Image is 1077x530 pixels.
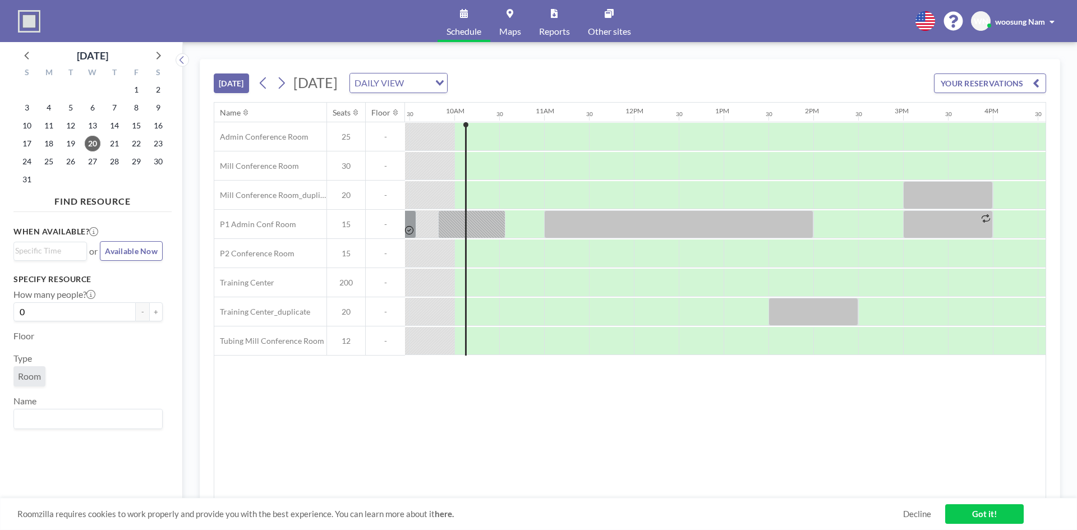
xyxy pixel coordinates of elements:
label: Floor [13,330,34,342]
span: Saturday, August 30, 2025 [150,154,166,169]
span: P2 Conference Room [214,248,294,259]
span: - [366,336,405,346]
span: - [366,248,405,259]
span: 25 [327,132,365,142]
button: [DATE] [214,73,249,93]
span: Wednesday, August 13, 2025 [85,118,100,133]
span: Tuesday, August 19, 2025 [63,136,79,151]
span: Tubing Mill Conference Room [214,336,324,346]
span: Thursday, August 7, 2025 [107,100,122,116]
span: Maps [499,27,521,36]
a: here. [435,509,454,519]
span: - [366,219,405,229]
input: Search for option [15,245,80,257]
span: Thursday, August 28, 2025 [107,154,122,169]
h3: Specify resource [13,274,163,284]
span: Sunday, August 31, 2025 [19,172,35,187]
span: Friday, August 8, 2025 [128,100,144,116]
span: Monday, August 4, 2025 [41,100,57,116]
span: Other sites [588,27,631,36]
div: 30 [1035,110,1042,118]
span: Room [18,371,41,382]
span: Sunday, August 17, 2025 [19,136,35,151]
h4: FIND RESOURCE [13,191,172,207]
span: - [366,132,405,142]
span: Saturday, August 23, 2025 [150,136,166,151]
span: Schedule [447,27,481,36]
div: Name [220,108,241,118]
div: S [147,66,169,81]
span: P1 Admin Conf Room [214,219,296,229]
label: How many people? [13,289,95,300]
span: Saturday, August 2, 2025 [150,82,166,98]
span: DAILY VIEW [352,76,406,90]
span: Friday, August 15, 2025 [128,118,144,133]
span: 15 [327,248,365,259]
span: Reports [539,27,570,36]
div: 30 [855,110,862,118]
div: [DATE] [77,48,108,63]
span: Wednesday, August 20, 2025 [85,136,100,151]
span: 12 [327,336,365,346]
span: Friday, August 29, 2025 [128,154,144,169]
div: 30 [496,110,503,118]
span: Sunday, August 10, 2025 [19,118,35,133]
span: Training Center_duplicate [214,307,310,317]
span: Mill Conference Room [214,161,299,171]
span: Sunday, August 3, 2025 [19,100,35,116]
span: Available Now [105,246,158,256]
a: Decline [903,509,931,519]
span: Admin Conference Room [214,132,309,142]
span: Mill Conference Room_duplicate [214,190,326,200]
span: 20 [327,307,365,317]
div: 11AM [536,107,554,115]
span: 30 [327,161,365,171]
button: Available Now [100,241,163,261]
span: or [89,246,98,257]
span: - [366,278,405,288]
div: F [125,66,147,81]
span: Wednesday, August 6, 2025 [85,100,100,116]
label: Name [13,395,36,407]
span: 15 [327,219,365,229]
div: 30 [407,110,413,118]
div: 30 [945,110,952,118]
div: Search for option [350,73,447,93]
img: organization-logo [18,10,40,33]
div: Seats [333,108,351,118]
div: W [82,66,104,81]
div: 3PM [895,107,909,115]
span: Friday, August 22, 2025 [128,136,144,151]
button: + [149,302,163,321]
a: Got it! [945,504,1024,524]
span: Saturday, August 16, 2025 [150,118,166,133]
div: T [60,66,82,81]
button: YOUR RESERVATIONS [934,73,1046,93]
span: Tuesday, August 5, 2025 [63,100,79,116]
span: Sunday, August 24, 2025 [19,154,35,169]
div: Search for option [14,242,86,259]
input: Search for option [15,412,156,426]
div: Search for option [14,409,162,428]
div: 30 [676,110,683,118]
span: woosung Nam [995,17,1045,26]
span: - [366,307,405,317]
span: Roomzilla requires cookies to work properly and provide you with the best experience. You can lea... [17,509,903,519]
div: M [38,66,60,81]
div: 10AM [446,107,464,115]
label: Type [13,353,32,364]
span: Monday, August 11, 2025 [41,118,57,133]
span: Friday, August 1, 2025 [128,82,144,98]
span: Thursday, August 21, 2025 [107,136,122,151]
div: 4PM [984,107,998,115]
span: Training Center [214,278,274,288]
span: 200 [327,278,365,288]
span: - [366,190,405,200]
div: 2PM [805,107,819,115]
span: WN [974,16,988,26]
input: Search for option [407,76,429,90]
span: 20 [327,190,365,200]
span: Wednesday, August 27, 2025 [85,154,100,169]
div: Floor [371,108,390,118]
div: T [103,66,125,81]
